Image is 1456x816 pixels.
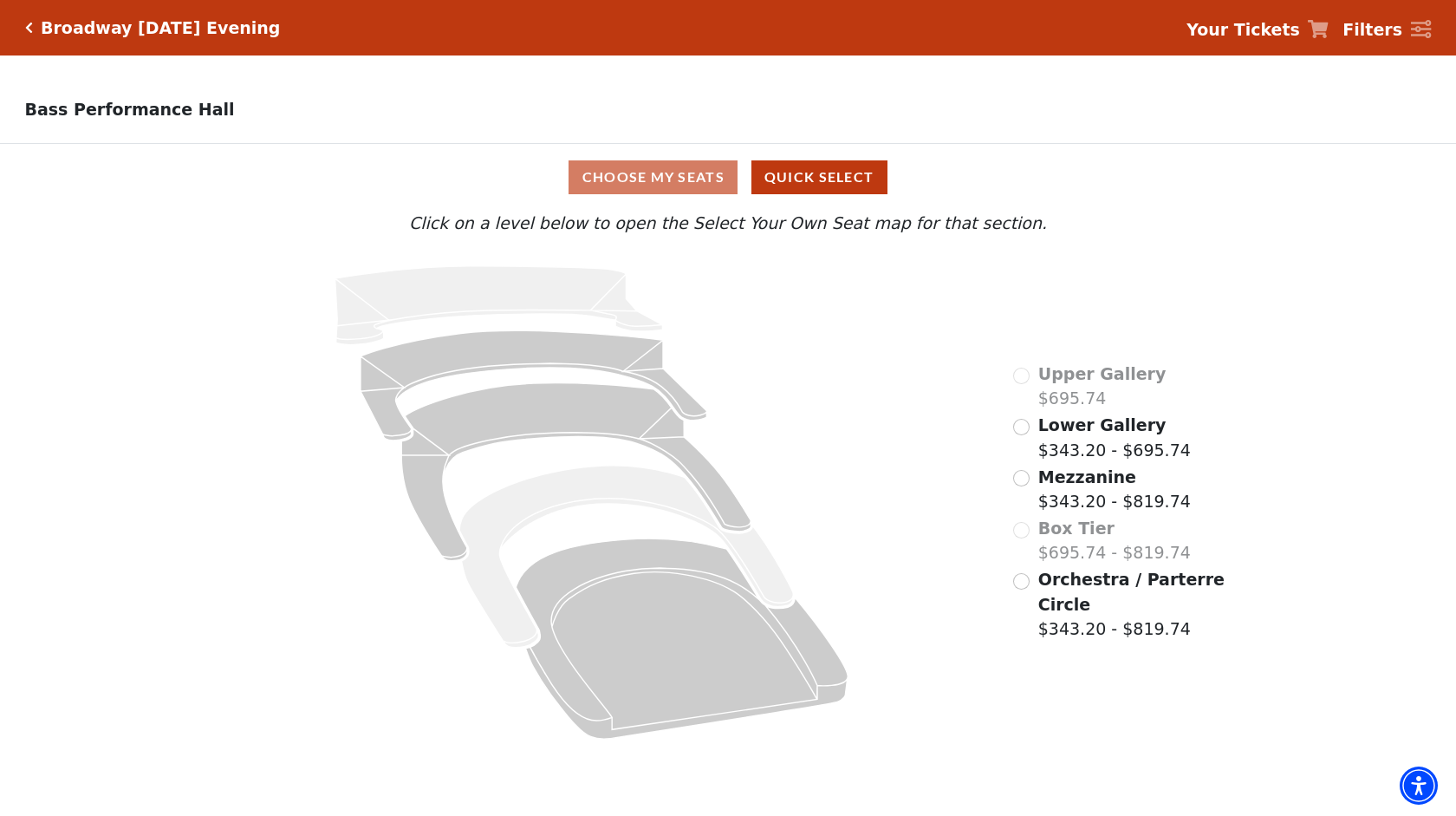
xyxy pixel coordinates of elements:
[516,539,848,739] path: Orchestra / Parterre Circle - Seats Available: 1
[1038,415,1167,434] span: Lower Gallery
[1013,573,1030,590] input: Orchestra / Parterre Circle$343.20 - $819.74
[1038,516,1191,565] label: $695.74 - $819.74
[1013,470,1030,486] input: Mezzanine$343.20 - $819.74
[361,330,706,441] path: Lower Gallery - Seats Available: 38
[1013,419,1030,435] input: Lower Gallery$343.20 - $695.74
[1038,364,1167,383] span: Upper Gallery
[1342,17,1431,42] a: Filters
[751,160,887,194] button: Quick Select
[1342,20,1402,39] strong: Filters
[1038,413,1191,462] label: $343.20 - $695.74
[1038,519,1115,538] span: Box Tier
[1038,465,1191,514] label: $343.20 - $819.74
[41,18,280,38] h5: Broadway [DATE] Evening
[335,266,663,345] path: Upper Gallery - Seats Available: 0
[1038,362,1167,411] label: $695.74
[25,22,33,34] a: Click here to go back to filters
[1038,570,1225,614] span: Orchestra / Parterre Circle
[194,211,1262,236] p: Click on a level below to open the Select Your Own Seat map for that section.
[1038,567,1227,642] label: $343.20 - $819.74
[1400,767,1438,805] div: Accessibility Menu
[1186,17,1329,42] a: Your Tickets
[1038,467,1136,486] span: Mezzanine
[1186,20,1300,39] strong: Your Tickets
